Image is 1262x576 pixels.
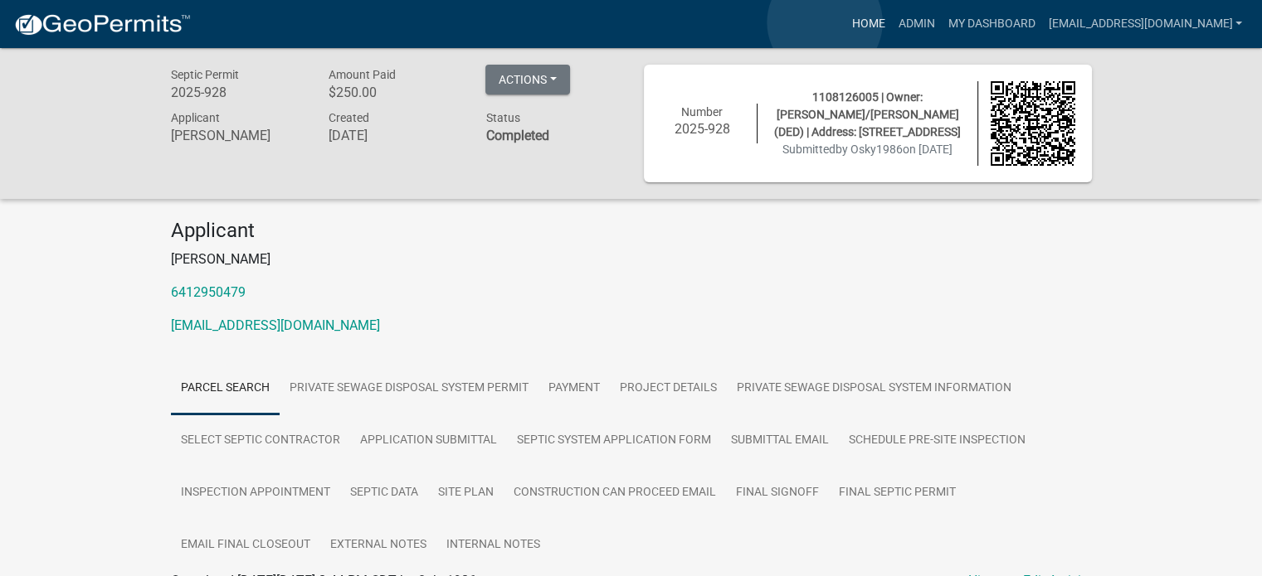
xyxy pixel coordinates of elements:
a: Site Plan [428,467,504,520]
a: Internal Notes [436,519,550,572]
a: Private Sewage Disposal System Information [727,362,1021,415]
a: My Dashboard [941,8,1041,40]
span: Septic Permit [171,68,239,81]
p: [PERSON_NAME] [171,249,1092,269]
a: Septic System Application Form [507,414,721,467]
button: Actions [485,65,570,94]
a: [EMAIL_ADDRESS][DOMAIN_NAME] [171,317,380,333]
h6: [PERSON_NAME] [171,128,304,143]
img: QR code [991,81,1075,166]
a: Parcel search [171,362,280,415]
a: Final Signoff [726,467,829,520]
a: Final Septic Permit [829,467,966,520]
h6: [DATE] [328,128,460,143]
span: Amount Paid [328,68,395,81]
span: by Osky1986 [836,143,903,156]
a: Select Septic Contractor [171,414,350,467]
span: 1108126005 | Owner: [PERSON_NAME]/[PERSON_NAME] (DED) | Address: [STREET_ADDRESS] [774,90,961,138]
a: Payment [538,362,610,415]
h6: 2025-928 [171,85,304,100]
a: Home [845,8,891,40]
a: Submittal Email [721,414,839,467]
a: Construction Can Proceed Email [504,467,726,520]
a: [EMAIL_ADDRESS][DOMAIN_NAME] [1041,8,1249,40]
a: Private Sewage Disposal System Permit [280,362,538,415]
a: Email Final Closeout [171,519,320,572]
h6: 2025-928 [660,121,745,137]
a: Septic Data [340,467,428,520]
a: External Notes [320,519,436,572]
span: Status [485,111,519,124]
a: Application Submittal [350,414,507,467]
a: 6412950479 [171,284,246,300]
span: Applicant [171,111,220,124]
strong: Completed [485,128,548,143]
h6: $250.00 [328,85,460,100]
span: Created [328,111,368,124]
span: Submitted on [DATE] [782,143,953,156]
h4: Applicant [171,219,1092,243]
span: Number [681,105,723,119]
a: Project Details [610,362,727,415]
a: Admin [891,8,941,40]
a: Inspection Appointment [171,467,340,520]
a: Schedule Pre-Site Inspection [839,414,1035,467]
